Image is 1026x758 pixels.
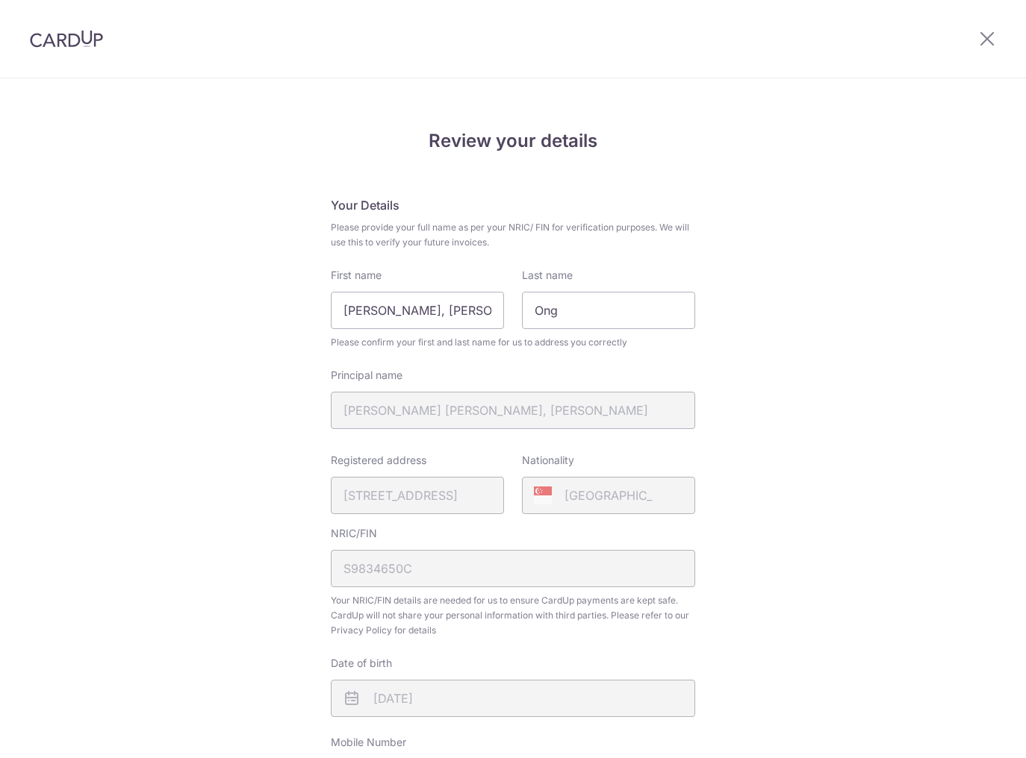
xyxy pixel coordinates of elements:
[331,453,426,468] label: Registered address
[331,128,695,154] h4: Review your details
[522,292,695,329] input: Last name
[331,368,402,383] label: Principal name
[522,268,573,283] label: Last name
[331,735,406,750] label: Mobile Number
[331,292,504,329] input: First Name
[331,656,392,671] label: Date of birth
[331,268,382,283] label: First name
[331,220,695,250] span: Please provide your full name as per your NRIC/ FIN for verification purposes. We will use this t...
[331,526,377,541] label: NRIC/FIN
[331,335,695,350] span: Please confirm your first and last name for us to address you correctly
[331,593,695,638] span: Your NRIC/FIN details are needed for us to ensure CardUp payments are kept safe. CardUp will not ...
[30,30,103,48] img: CardUp
[331,196,695,214] h5: Your Details
[522,453,574,468] label: Nationality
